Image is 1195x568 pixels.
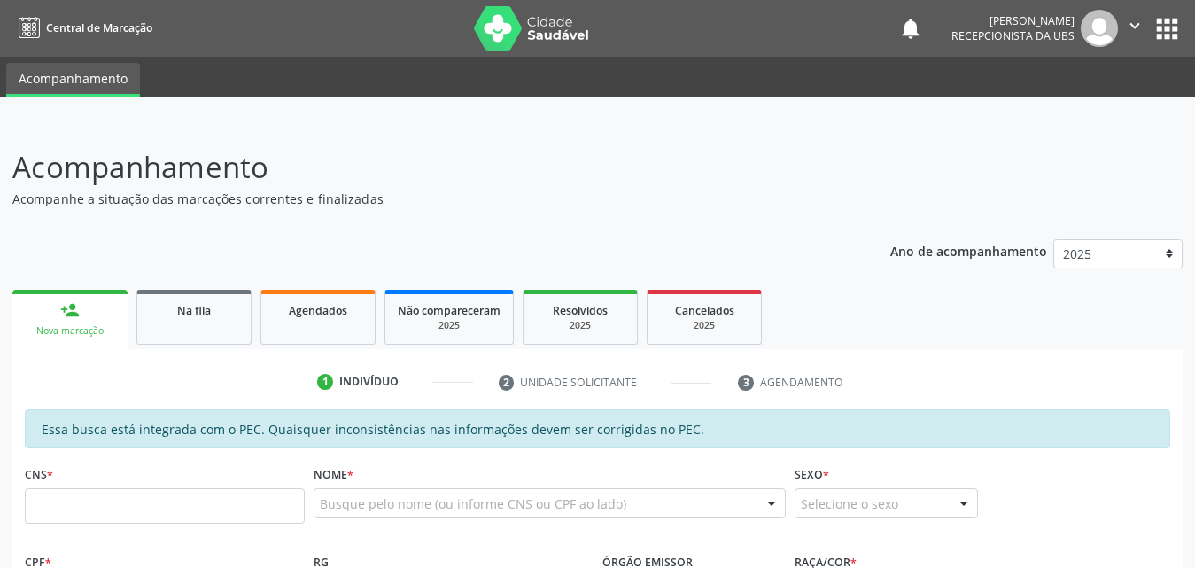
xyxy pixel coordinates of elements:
p: Acompanhe a situação das marcações correntes e finalizadas [12,190,832,208]
span: Busque pelo nome (ou informe CNS ou CPF ao lado) [320,494,626,513]
button: notifications [898,16,923,41]
label: Nome [314,461,353,488]
button:  [1118,10,1152,47]
div: Indivíduo [339,374,399,390]
label: CNS [25,461,53,488]
div: Essa busca está integrada com o PEC. Quaisquer inconsistências nas informações devem ser corrigid... [25,409,1170,448]
p: Acompanhamento [12,145,832,190]
div: Nova marcação [25,324,115,338]
div: 2025 [398,319,501,332]
span: Cancelados [675,303,734,318]
span: Central de Marcação [46,20,152,35]
div: [PERSON_NAME] [951,13,1075,28]
label: Sexo [795,461,829,488]
i:  [1125,16,1145,35]
span: Não compareceram [398,303,501,318]
img: img [1081,10,1118,47]
span: Na fila [177,303,211,318]
a: Central de Marcação [12,13,152,43]
span: Agendados [289,303,347,318]
div: 2025 [536,319,625,332]
span: Recepcionista da UBS [951,28,1075,43]
p: Ano de acompanhamento [890,239,1047,261]
div: 1 [317,374,333,390]
span: Resolvidos [553,303,608,318]
span: Selecione o sexo [801,494,898,513]
div: person_add [60,300,80,320]
button: apps [1152,13,1183,44]
div: 2025 [660,319,749,332]
a: Acompanhamento [6,63,140,97]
